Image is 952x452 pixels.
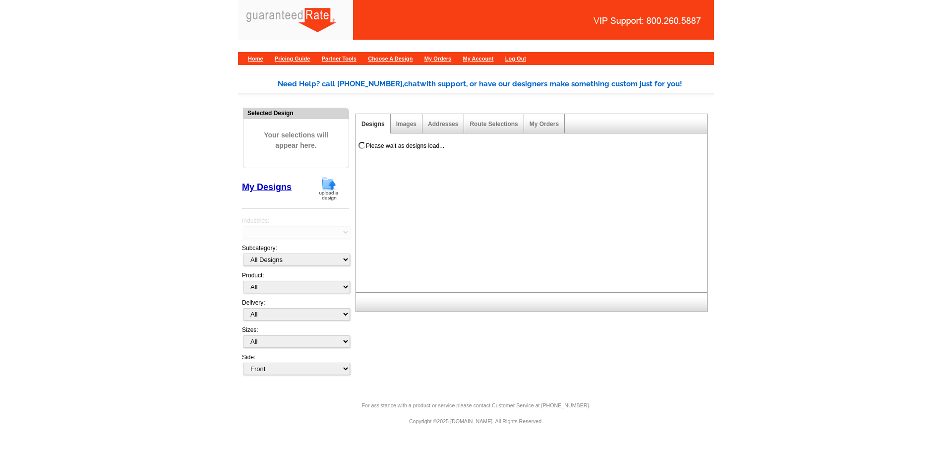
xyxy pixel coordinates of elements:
div: Delivery: [242,298,349,325]
a: My Designs [242,182,292,192]
a: Log Out [505,56,526,62]
a: Partner Tools [322,56,357,62]
a: Designs [361,121,385,128]
a: My Orders [530,121,559,128]
span: Your selections will appear here. [251,120,341,161]
div: Please wait as designs load... [366,141,444,150]
img: loading... [358,141,366,149]
a: Pricing Guide [275,56,310,62]
a: Addresses [428,121,458,128]
a: Choose A Design [368,56,413,62]
div: Need Help? call [PHONE_NUMBER], with support, or have our designers make something custom just fo... [278,78,714,90]
a: Home [248,56,263,62]
div: Industries: [242,211,349,244]
div: Side: [242,353,349,376]
a: Images [396,121,416,128]
div: Product: [242,271,349,298]
a: My Orders [424,56,451,62]
div: Subcategory: [242,244,349,271]
img: upload-design [316,176,342,201]
a: My Account [463,56,494,62]
div: Selected Design [243,108,349,118]
div: Sizes: [242,325,349,353]
span: chat [404,79,420,88]
a: Route Selections [470,121,518,128]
